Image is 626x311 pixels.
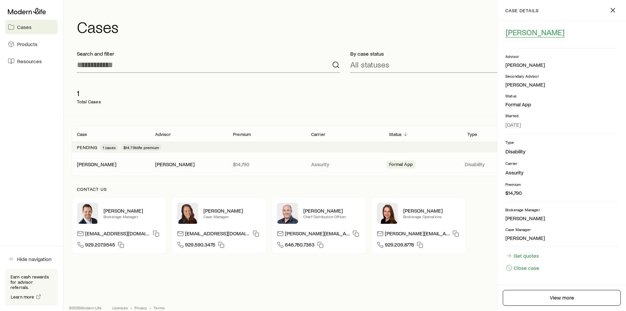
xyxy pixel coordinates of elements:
p: Case [77,132,87,137]
p: Status [389,132,402,137]
p: [PERSON_NAME] [505,215,618,221]
p: Premium [505,182,618,187]
span: 929.590.3475 [185,241,215,250]
button: [PERSON_NAME] [505,27,565,38]
p: Formal App [505,101,618,108]
p: [PERSON_NAME][EMAIL_ADDRESS][DOMAIN_NAME] [285,230,350,239]
img: Ellen Wall [377,203,398,224]
span: 646.760.7363 [285,241,314,250]
p: All statuses [350,60,389,69]
span: $14.79k life premium [124,145,159,150]
p: Pending [77,145,98,150]
p: [PERSON_NAME] [303,207,360,214]
span: • [150,305,151,310]
p: Search and filter [77,50,340,57]
p: [EMAIL_ADDRESS][DOMAIN_NAME] [85,230,150,239]
a: Resources [5,54,58,68]
p: [EMAIL_ADDRESS][DOMAIN_NAME] [185,230,250,239]
p: Premium [233,132,251,137]
p: case details [505,8,539,13]
img: Dan Pierson [277,203,298,224]
div: [PERSON_NAME] [155,161,195,168]
span: Products [17,41,37,47]
p: [PERSON_NAME] [104,207,161,214]
span: • [130,305,132,310]
p: Brokerage Manager [505,207,618,212]
div: [PERSON_NAME] [77,161,116,168]
div: [PERSON_NAME] [505,62,545,68]
button: Close case [505,264,540,272]
p: Brokerage Manager [104,214,161,219]
span: [PERSON_NAME] [506,28,565,37]
img: Nick Weiler [77,203,98,224]
p: Assurity [311,161,379,168]
p: © 2025 Modern Life [69,305,102,310]
a: Licenses [112,305,128,310]
div: Earn cash rewards for advisor referrals.Learn more [5,269,58,306]
span: [DATE] [505,121,521,128]
span: 929.209.8778 [385,241,414,250]
p: [PERSON_NAME][EMAIL_ADDRESS][DOMAIN_NAME] [385,230,450,239]
img: Abby McGuigan [177,203,198,224]
a: Terms [153,305,165,310]
p: Disability [465,161,538,168]
a: Products [5,37,58,51]
span: Cases [17,24,32,30]
p: Type [467,132,477,137]
p: Started [505,113,618,118]
p: Advisor [155,132,171,137]
p: Contact us [77,187,613,192]
a: Privacy [134,305,147,310]
p: [PERSON_NAME] [505,235,618,241]
p: Carrier [311,132,325,137]
span: Resources [17,58,42,65]
a: [PERSON_NAME] [77,161,116,167]
span: 929.207.9545 [85,241,115,250]
h1: Cases [77,19,618,35]
p: [PERSON_NAME] [403,207,460,214]
p: Secondary Advisor [505,73,618,79]
span: Hide navigation [17,256,52,262]
li: Assurity [505,168,618,176]
span: 1 cases [103,145,116,150]
p: Advisor [505,54,618,59]
p: By case status [350,50,613,57]
div: [PERSON_NAME] [505,81,545,88]
p: Earn cash rewards for advisor referrals. [11,274,53,290]
a: Cases [5,20,58,34]
button: Hide navigation [5,252,58,266]
p: Status [505,93,618,98]
p: Case Manager [203,214,261,219]
li: Disability [505,147,618,155]
p: $14,790 [233,161,301,168]
p: Brokerage Operations [403,214,460,219]
span: Formal App [389,162,413,168]
p: [PERSON_NAME] [203,207,261,214]
div: Client cases [72,126,618,176]
span: Learn more [11,295,35,299]
p: Total Cases [77,99,101,104]
a: View more [503,290,621,306]
a: Get quotes [505,252,539,259]
p: 1 [77,89,101,98]
p: $14,790 [505,190,618,196]
p: Carrier [505,161,618,166]
p: Chief Distribution Officer [303,214,360,219]
p: Case Manager [505,227,618,232]
p: Type [505,140,618,145]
